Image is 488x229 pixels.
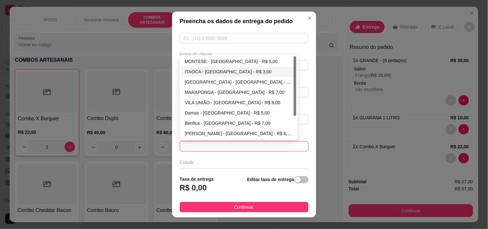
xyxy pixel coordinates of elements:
div: ITAOCA - [GEOGRAPHIC_DATA] - R$ 3,00 [185,68,293,75]
div: VILA UNIÃO - FORTALEZA - R$ 6,00 [181,97,297,108]
button: Close [305,13,315,23]
div: JARDIM AMERICA - FORTALEZA - R$ 6,00 [181,77,297,87]
div: Demócrito Rocha - Fortaleza - R$ 6,00 [181,128,297,139]
div: MONTESE - FORTALEZA - R$ 5,00 [181,56,297,67]
div: [PERSON_NAME] - [GEOGRAPHIC_DATA] - R$ 6,00 [185,130,293,137]
div: VILA UNIÃO - [GEOGRAPHIC_DATA] - R$ 6,00 [185,99,293,106]
div: MARAPONGA - [GEOGRAPHIC_DATA] - R$ 7,00 [185,89,293,96]
input: Ex.: Santo André [180,168,308,179]
div: MARAPONGA - FORTALEZA - R$ 7,00 [181,87,297,97]
div: Damas - [GEOGRAPHIC_DATA] - R$ 5,00 [185,109,293,116]
div: Damas - Fortaleza - R$ 5,00 [181,108,297,118]
h3: R$ 0,00 [180,183,207,193]
div: MONTESE - [GEOGRAPHIC_DATA] - R$ 5,00 [185,58,293,65]
div: Benfica - [GEOGRAPHIC_DATA] - R$ 7,00 [185,120,293,127]
strong: Editar taxa de entrega [247,177,294,182]
span: Continuar [234,204,254,211]
div: Cidade [180,159,308,166]
div: Nome do cliente [180,51,308,58]
div: ITAOCA - FORTALEZA - R$ 3,00 [181,67,297,77]
input: Ex.: (11) 9 8888-9999 [180,33,308,43]
strong: Taxa de entrega [180,177,214,182]
div: [GEOGRAPHIC_DATA] - [GEOGRAPHIC_DATA] - R$ 6,00 [185,78,293,86]
div: Benfica - Fortaleza - R$ 7,00 [181,118,297,128]
button: Continuar [180,202,308,212]
header: Preencha os dados de entrega do pedido [172,12,316,31]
